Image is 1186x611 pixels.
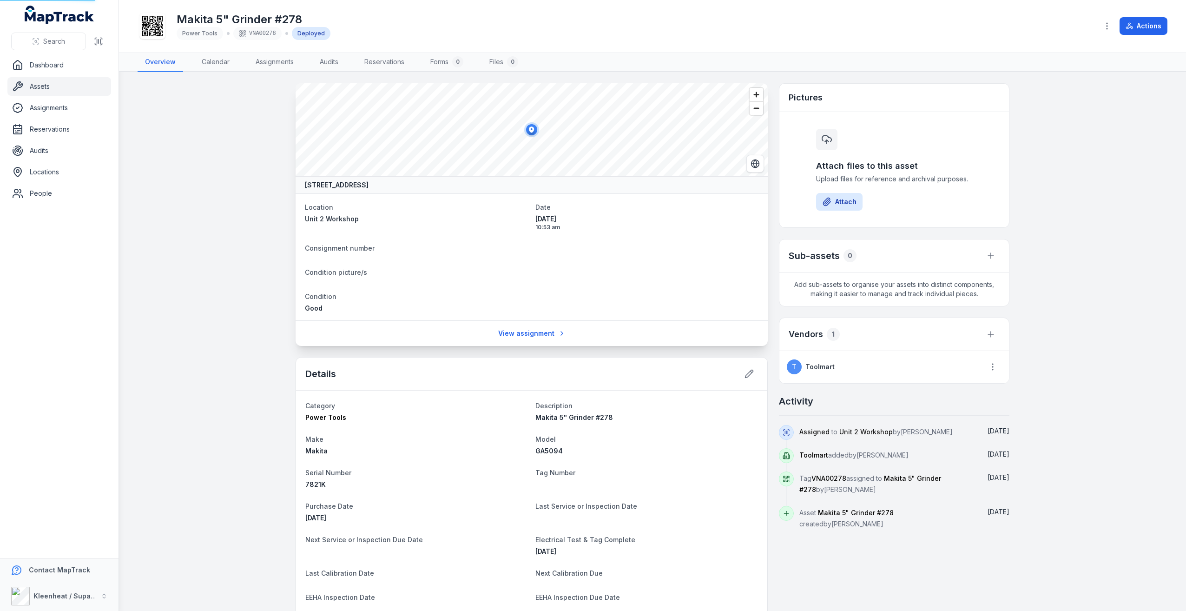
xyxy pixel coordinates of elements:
[988,427,1009,435] time: 10/09/2025, 10:53:14 am
[177,12,330,27] h1: Makita 5" Grinder #278
[779,395,813,408] h2: Activity
[305,593,375,601] span: EEHA Inspection Date
[305,502,353,510] span: Purchase Date
[843,249,857,262] div: 0
[7,56,111,74] a: Dashboard
[423,53,471,72] a: Forms0
[7,184,111,203] a: People
[799,451,828,459] span: Toolmart
[750,88,763,101] button: Zoom in
[305,292,336,300] span: Condition
[296,83,768,176] canvas: Map
[305,244,375,252] span: Consignment number
[305,469,351,477] span: Serial Number
[816,174,972,184] span: Upload files for reference and archival purposes.
[194,53,237,72] a: Calendar
[7,99,111,117] a: Assignments
[988,508,1009,516] time: 10/09/2025, 10:48:54 am
[799,428,953,436] span: to by [PERSON_NAME]
[25,6,94,24] a: MapTrack
[182,30,217,37] span: Power Tools
[988,450,1009,458] time: 10/09/2025, 10:52:43 am
[305,304,323,312] span: Good
[535,469,575,477] span: Tag Number
[305,402,335,410] span: Category
[305,569,374,577] span: Last Calibration Date
[305,214,528,224] a: Unit 2 Workshop
[799,509,894,528] span: Asset created by [PERSON_NAME]
[805,362,835,372] strong: Toolmart
[818,509,894,517] span: Makita 5" Grinder #278
[7,120,111,139] a: Reservations
[988,473,1009,481] span: [DATE]
[787,359,975,374] a: TToolmart
[7,77,111,96] a: Assets
[799,474,941,493] span: Tag assigned to by [PERSON_NAME]
[33,592,103,600] strong: Kleenheat / Supagas
[305,480,326,488] span: 7821K
[535,447,563,455] span: GA5094
[839,427,893,437] a: Unit 2 Workshop
[535,402,573,410] span: Description
[482,53,526,72] a: Files0
[43,37,65,46] span: Search
[792,362,797,372] span: T
[988,450,1009,458] span: [DATE]
[789,328,823,341] h3: Vendors
[789,249,840,262] h2: Sub-assets
[305,514,326,522] time: 10/09/2025, 12:00:00 am
[535,214,758,224] span: [DATE]
[29,566,90,574] strong: Contact MapTrack
[789,91,823,104] h3: Pictures
[799,427,830,437] a: Assigned
[988,508,1009,516] span: [DATE]
[811,474,846,482] span: VNA00278
[312,53,346,72] a: Audits
[507,56,518,67] div: 0
[827,328,840,341] div: 1
[138,53,183,72] a: Overview
[1120,17,1167,35] button: Actions
[305,536,423,544] span: Next Service or Inspection Due Date
[535,547,556,555] time: 10/09/2025, 12:00:00 am
[11,33,86,50] button: Search
[816,193,863,211] button: Attach
[305,180,369,190] strong: [STREET_ADDRESS]
[492,325,572,342] a: View assignment
[305,215,359,223] span: Unit 2 Workshop
[750,101,763,115] button: Zoom out
[535,593,620,601] span: EEHA Inspection Due Date
[535,502,637,510] span: Last Service or Inspection Date
[535,413,613,421] span: Makita 5" Grinder #278
[7,141,111,160] a: Audits
[535,214,758,231] time: 10/09/2025, 10:53:14 am
[535,224,758,231] span: 10:53 am
[305,268,367,276] span: Condition picture/s
[357,53,412,72] a: Reservations
[305,447,328,455] span: Makita
[988,473,1009,481] time: 10/09/2025, 10:52:33 am
[7,163,111,181] a: Locations
[799,451,909,459] span: added by [PERSON_NAME]
[535,203,551,211] span: Date
[779,272,1009,306] span: Add sub-assets to organise your assets into distinct components, making it easier to manage and t...
[988,427,1009,435] span: [DATE]
[305,413,346,421] span: Power Tools
[535,569,603,577] span: Next Calibration Due
[535,547,556,555] span: [DATE]
[535,536,635,544] span: Electrical Test & Tag Complete
[233,27,282,40] div: VNA00278
[816,159,972,173] h3: Attach files to this asset
[305,367,336,380] h2: Details
[452,56,463,67] div: 0
[305,435,323,443] span: Make
[746,155,764,173] button: Switch to Satellite View
[535,435,556,443] span: Model
[305,203,333,211] span: Location
[292,27,330,40] div: Deployed
[248,53,301,72] a: Assignments
[305,514,326,522] span: [DATE]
